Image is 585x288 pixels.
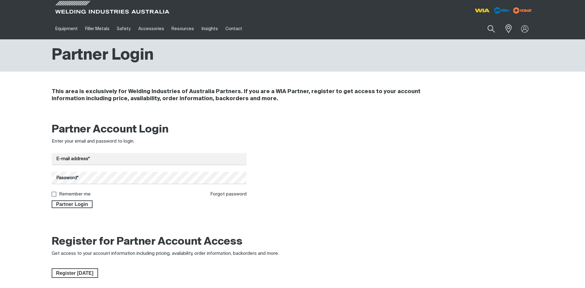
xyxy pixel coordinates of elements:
a: Equipment [52,18,81,39]
img: miller [511,6,534,15]
a: Filler Metals [81,18,113,39]
span: Partner Login [52,200,92,208]
a: Accessories [135,18,168,39]
a: Resources [168,18,198,39]
nav: Main [52,18,413,39]
a: Contact [222,18,246,39]
button: Search products [481,22,502,36]
label: Remember me [59,192,91,196]
h1: Partner Login [52,45,154,65]
h2: Register for Partner Account Access [52,235,243,249]
h4: This area is exclusively for Welding Industries of Australia Partners. If you are a WIA Partner, ... [52,88,452,102]
a: Register Today [52,268,98,278]
span: Get access to your account information including pricing, availability, order information, backor... [52,251,279,256]
h2: Partner Account Login [52,123,247,136]
div: Enter your email and password to login. [52,138,247,145]
a: Forgot password [210,192,247,196]
button: Partner Login [52,200,93,208]
input: Product name or item number... [473,22,501,36]
span: Register [DATE] [52,268,97,278]
a: Safety [113,18,134,39]
a: Insights [198,18,221,39]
